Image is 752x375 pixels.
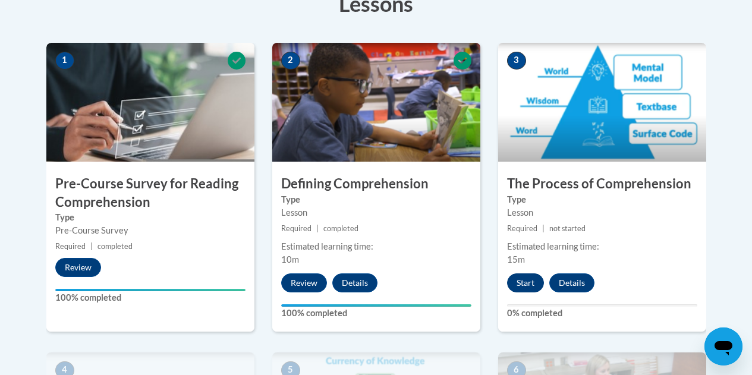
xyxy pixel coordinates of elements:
label: Type [281,193,471,206]
span: completed [97,242,133,251]
button: Start [507,273,544,292]
h3: The Process of Comprehension [498,175,706,193]
div: Pre-Course Survey [55,224,246,237]
img: Course Image [46,43,254,162]
div: Your progress [281,304,471,307]
img: Course Image [498,43,706,162]
label: 0% completed [507,307,697,320]
span: Required [507,224,537,233]
span: 1 [55,52,74,70]
iframe: Button to launch messaging window [704,327,742,365]
div: Your progress [55,289,246,291]
img: Course Image [272,43,480,162]
span: 3 [507,52,526,70]
h3: Pre-Course Survey for Reading Comprehension [46,175,254,212]
span: completed [323,224,358,233]
span: not started [549,224,586,233]
label: 100% completed [281,307,471,320]
span: Required [55,242,86,251]
button: Details [549,273,594,292]
div: Lesson [507,206,697,219]
label: 100% completed [55,291,246,304]
span: 2 [281,52,300,70]
button: Details [332,273,377,292]
span: 15m [507,254,525,264]
div: Lesson [281,206,471,219]
span: | [542,224,545,233]
span: | [316,224,319,233]
div: Estimated learning time: [281,240,471,253]
span: Required [281,224,312,233]
label: Type [507,193,697,206]
div: Estimated learning time: [507,240,697,253]
label: Type [55,211,246,224]
span: 10m [281,254,299,264]
button: Review [55,258,101,277]
button: Review [281,273,327,292]
span: | [90,242,93,251]
h3: Defining Comprehension [272,175,480,193]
